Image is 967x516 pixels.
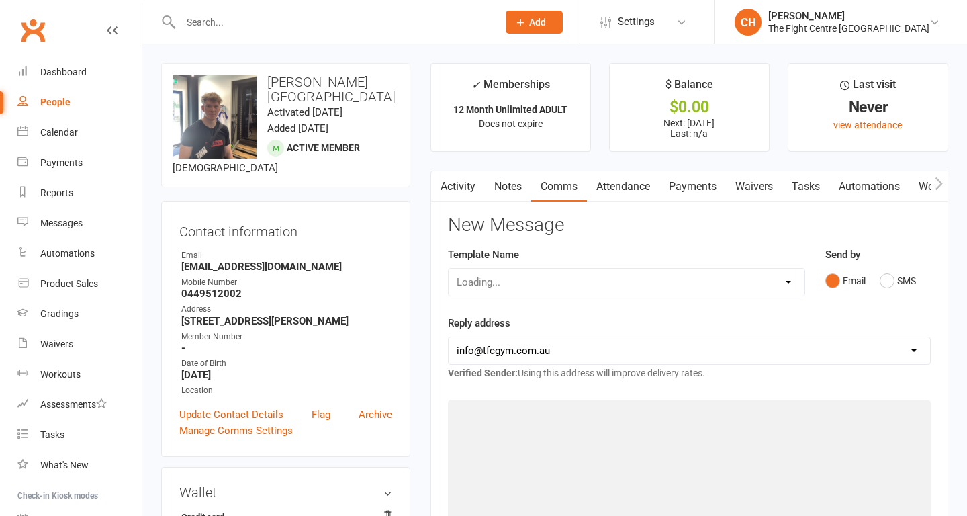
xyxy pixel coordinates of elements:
[173,75,257,159] img: image1757560049.png
[181,315,392,327] strong: [STREET_ADDRESS][PERSON_NAME]
[40,248,95,259] div: Automations
[267,106,342,118] time: Activated [DATE]
[448,215,931,236] h3: New Message
[665,76,713,100] div: $ Balance
[40,187,73,198] div: Reports
[40,399,107,410] div: Assessments
[768,10,929,22] div: [PERSON_NAME]
[17,420,142,450] a: Tasks
[40,278,98,289] div: Product Sales
[782,171,829,202] a: Tasks
[181,342,392,354] strong: -
[485,171,531,202] a: Notes
[181,288,392,300] strong: 0449512002
[40,308,79,319] div: Gradings
[312,406,330,423] a: Flag
[825,268,866,294] button: Email
[181,357,392,370] div: Date of Birth
[17,299,142,329] a: Gradings
[448,315,510,331] label: Reply address
[726,171,782,202] a: Waivers
[833,120,902,130] a: view attendance
[181,384,392,397] div: Location
[181,331,392,343] div: Member Number
[448,247,519,263] label: Template Name
[587,171,659,202] a: Attendance
[40,97,71,107] div: People
[768,22,929,34] div: The Fight Centre [GEOGRAPHIC_DATA]
[800,100,935,114] div: Never
[829,171,909,202] a: Automations
[735,9,762,36] div: CH
[17,208,142,239] a: Messages
[17,57,142,87] a: Dashboard
[622,100,757,114] div: $0.00
[181,249,392,262] div: Email
[471,79,480,91] i: ✓
[17,148,142,178] a: Payments
[17,390,142,420] a: Assessments
[622,118,757,139] p: Next: [DATE] Last: n/a
[177,13,488,32] input: Search...
[17,239,142,269] a: Automations
[359,406,392,423] a: Archive
[267,122,328,134] time: Added [DATE]
[287,142,360,153] span: Active member
[529,17,546,28] span: Add
[431,171,485,202] a: Activity
[179,485,392,500] h3: Wallet
[179,406,283,423] a: Update Contact Details
[40,218,83,228] div: Messages
[40,127,78,138] div: Calendar
[179,219,392,239] h3: Contact information
[40,339,73,349] div: Waivers
[17,450,142,480] a: What's New
[40,67,87,77] div: Dashboard
[40,157,83,168] div: Payments
[181,261,392,273] strong: [EMAIL_ADDRESS][DOMAIN_NAME]
[181,369,392,381] strong: [DATE]
[173,162,278,174] span: [DEMOGRAPHIC_DATA]
[448,368,518,378] strong: Verified Sender:
[825,247,860,263] label: Send by
[40,460,89,470] div: What's New
[17,329,142,359] a: Waivers
[471,76,550,101] div: Memberships
[618,7,655,37] span: Settings
[181,303,392,316] div: Address
[17,178,142,208] a: Reports
[531,171,587,202] a: Comms
[17,87,142,118] a: People
[17,269,142,299] a: Product Sales
[880,268,916,294] button: SMS
[40,429,64,440] div: Tasks
[16,13,50,47] a: Clubworx
[659,171,726,202] a: Payments
[448,368,705,378] span: Using this address will improve delivery rates.
[173,75,399,104] h3: [PERSON_NAME][GEOGRAPHIC_DATA]
[840,76,896,100] div: Last visit
[479,118,543,129] span: Does not expire
[181,276,392,289] div: Mobile Number
[40,369,81,380] div: Workouts
[179,423,293,439] a: Manage Comms Settings
[17,118,142,148] a: Calendar
[453,104,567,115] strong: 12 Month Unlimited ADULT
[506,11,563,34] button: Add
[17,359,142,390] a: Workouts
